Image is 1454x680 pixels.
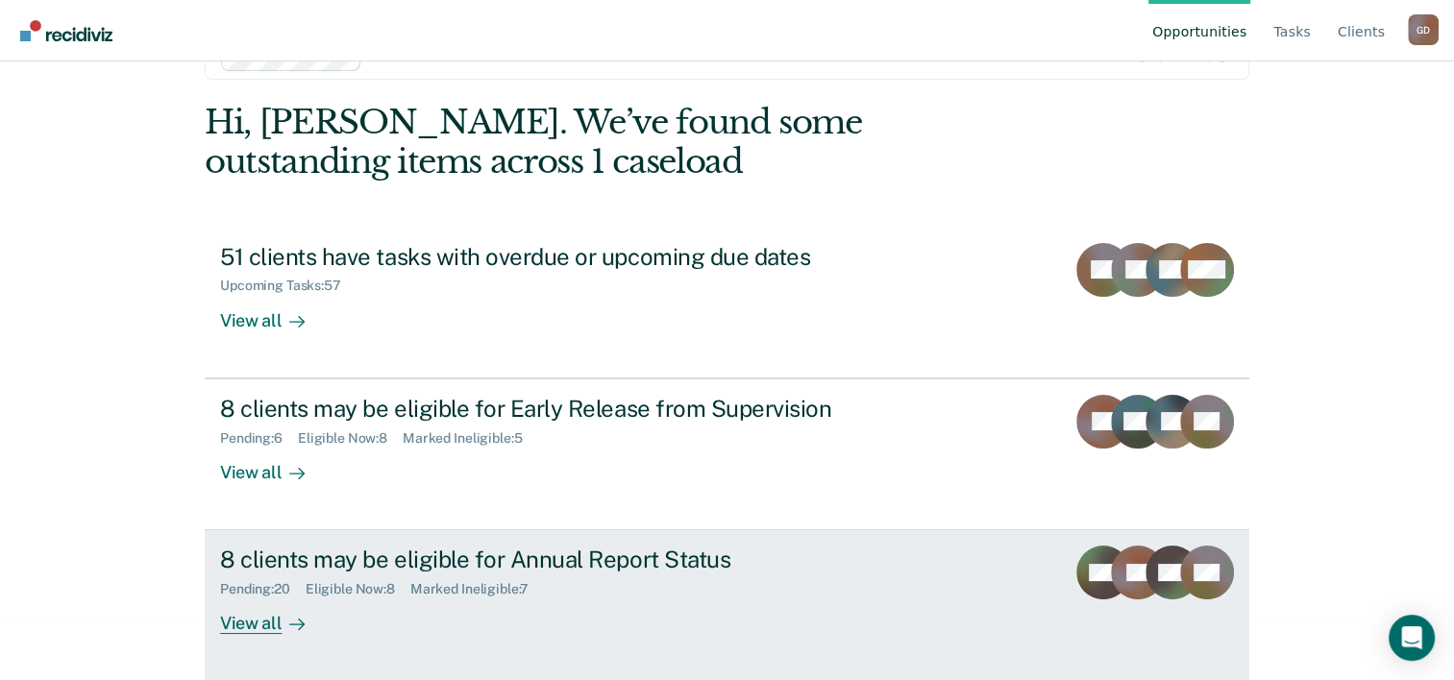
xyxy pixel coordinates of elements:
div: Pending : 20 [220,581,306,597]
div: 51 clients have tasks with overdue or upcoming due dates [220,243,895,271]
div: Pending : 6 [220,430,298,447]
div: G D [1408,14,1439,45]
div: View all [220,446,328,483]
div: Eligible Now : 8 [306,581,410,597]
a: 51 clients have tasks with overdue or upcoming due datesUpcoming Tasks:57View all [205,228,1249,378]
div: 8 clients may be eligible for Annual Report Status [220,546,895,573]
div: 8 clients may be eligible for Early Release from Supervision [220,395,895,423]
div: Upcoming Tasks : 57 [220,278,357,294]
div: Marked Ineligible : 7 [410,581,544,597]
div: View all [220,597,328,635]
a: 8 clients may be eligible for Early Release from SupervisionPending:6Eligible Now:8Marked Ineligi... [205,378,1249,530]
div: Hi, [PERSON_NAME]. We’ve found some outstanding items across 1 caseload [205,103,1040,182]
div: Open Intercom Messenger [1389,615,1435,661]
img: Recidiviz [20,20,112,41]
button: Profile dropdown button [1408,14,1439,45]
div: View all [220,294,328,331]
div: Eligible Now : 8 [298,430,403,447]
div: Marked Ineligible : 5 [403,430,537,447]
